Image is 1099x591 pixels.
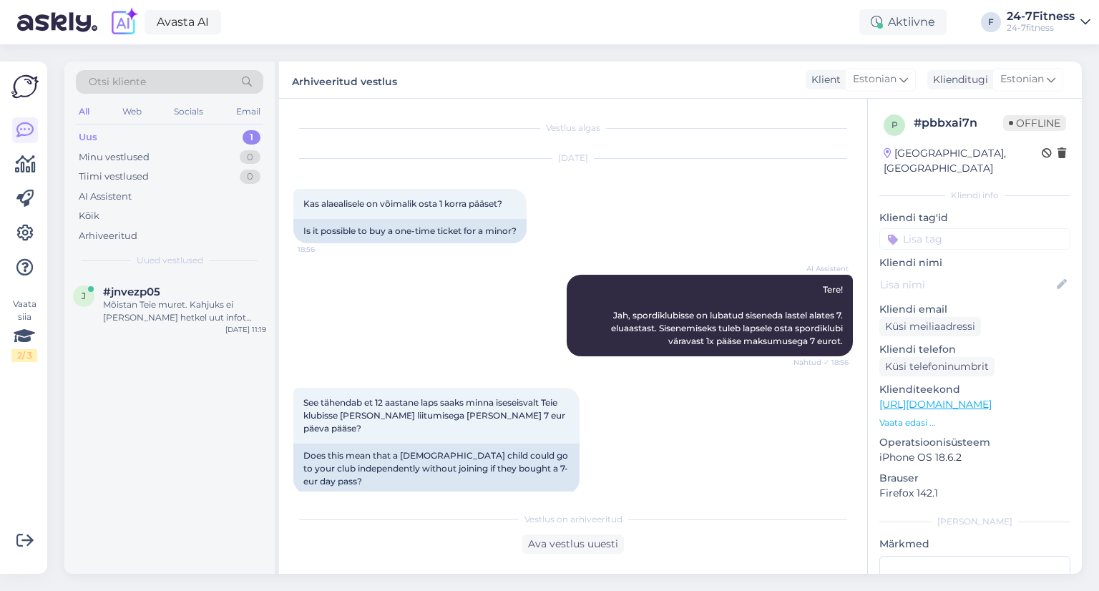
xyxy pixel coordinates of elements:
p: Kliendi nimi [879,255,1070,270]
span: Uued vestlused [137,254,203,267]
div: Web [119,102,145,121]
p: Kliendi tag'id [879,210,1070,225]
div: 0 [240,150,260,165]
div: Aktiivne [859,9,947,35]
div: Tiimi vestlused [79,170,149,184]
span: Kas alaealisele on võimalik osta 1 korra pääset? [303,198,502,209]
div: Minu vestlused [79,150,150,165]
img: explore-ai [109,7,139,37]
p: Klienditeekond [879,382,1070,397]
div: Socials [171,102,206,121]
span: Estonian [853,72,897,87]
div: Is it possible to buy a one-time ticket for a minor? [293,219,527,243]
label: Arhiveeritud vestlus [292,70,397,89]
p: Kliendi email [879,302,1070,317]
div: # pbbxai7n [914,114,1003,132]
div: Kõik [79,209,99,223]
div: 0 [240,170,260,184]
p: Kliendi telefon [879,342,1070,357]
div: [PERSON_NAME] [879,515,1070,528]
p: Märkmed [879,537,1070,552]
span: Tere! Jah, spordiklubisse on lubatud siseneda lastel alates 7. eluaastast. Sisenemiseks tuleb lap... [611,284,845,346]
img: Askly Logo [11,73,39,100]
span: Offline [1003,115,1066,131]
span: Nähtud ✓ 18:56 [793,357,849,368]
div: 1 [243,130,260,145]
div: 2 / 3 [11,349,37,362]
p: iPhone OS 18.6.2 [879,450,1070,465]
div: Vestlus algas [293,122,853,135]
span: Estonian [1000,72,1044,87]
div: AI Assistent [79,190,132,204]
p: Brauser [879,471,1070,486]
span: AI Assistent [795,263,849,274]
a: 24-7Fitness24-7fitness [1007,11,1090,34]
div: Kliendi info [879,189,1070,202]
div: Ava vestlus uuesti [522,534,624,554]
div: Küsi meiliaadressi [879,317,981,336]
span: Vestlus on arhiveeritud [524,513,622,526]
p: Vaata edasi ... [879,416,1070,429]
input: Lisa tag [879,228,1070,250]
span: j [82,290,86,301]
span: Otsi kliente [89,74,146,89]
div: [GEOGRAPHIC_DATA], [GEOGRAPHIC_DATA] [884,146,1042,176]
div: Vaata siia [11,298,37,362]
span: #jnvezp05 [103,285,160,298]
div: Küsi telefoninumbrit [879,357,995,376]
div: 24-7fitness [1007,22,1075,34]
div: Klient [806,72,841,87]
a: Avasta AI [145,10,221,34]
p: Operatsioonisüsteem [879,435,1070,450]
div: [DATE] 11:19 [225,324,266,335]
span: 18:56 [298,244,351,255]
span: See tähendab et 12 aastane laps saaks minna iseseisvalt Teie klubisse [PERSON_NAME] liitumisega [... [303,397,567,434]
div: 24-7Fitness [1007,11,1075,22]
input: Lisa nimi [880,277,1054,293]
div: Mõistan Teie muret. Kahjuks ei [PERSON_NAME] hetkel uut infot Marati 24-7fitness Spordiklubi avam... [103,298,266,324]
a: [URL][DOMAIN_NAME] [879,398,992,411]
div: Email [233,102,263,121]
div: [DATE] [293,152,853,165]
div: All [76,102,92,121]
div: Klienditugi [927,72,988,87]
div: Arhiveeritud [79,229,137,243]
div: F [981,12,1001,32]
span: p [892,119,898,130]
div: Uus [79,130,97,145]
p: Firefox 142.1 [879,486,1070,501]
div: Does this mean that a [DEMOGRAPHIC_DATA] child could go to your club independently without joinin... [293,444,580,494]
